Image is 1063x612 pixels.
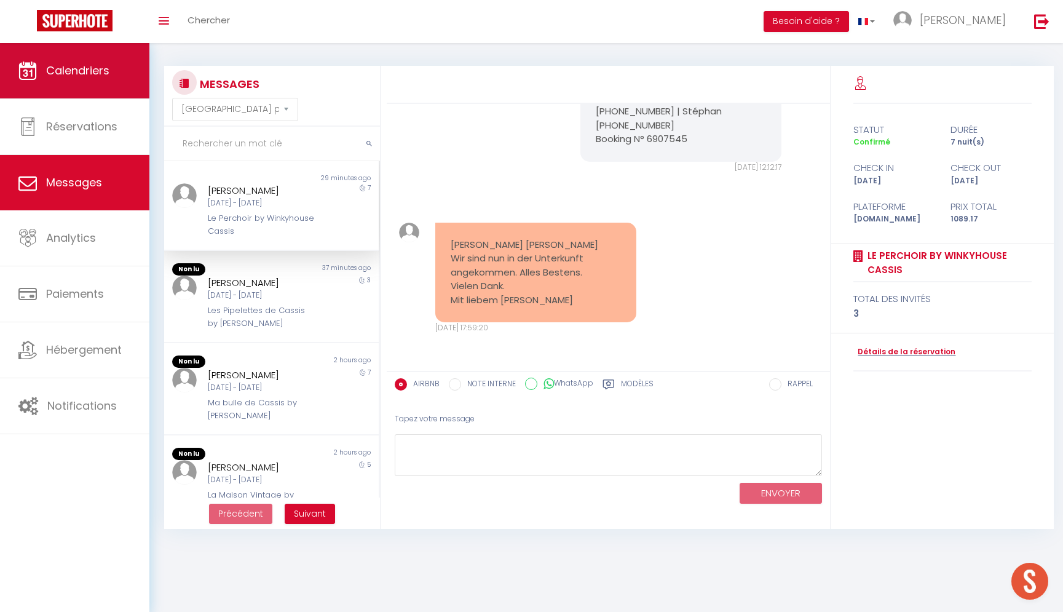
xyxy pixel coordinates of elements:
[208,460,317,475] div: [PERSON_NAME]
[208,183,317,198] div: [PERSON_NAME]
[1011,563,1048,600] div: Ouvrir le chat
[845,175,942,187] div: [DATE]
[845,199,942,214] div: Plateforme
[218,507,263,520] span: Précédent
[537,378,593,391] label: WhatsApp
[853,306,1031,321] div: 3
[399,223,419,243] img: ...
[845,122,942,137] div: statut
[621,378,654,394] label: Modèles
[208,489,317,514] div: La Maison Vintage by Winkyhouse
[580,162,782,173] div: [DATE] 12:12:17
[208,304,317,330] div: Les Pipelettes de Cassis by [PERSON_NAME]
[271,448,378,460] div: 2 hours ago
[942,199,1040,214] div: Prix total
[172,368,197,392] img: ...
[271,173,378,183] div: 29 minutes ago
[208,290,317,301] div: [DATE] - [DATE]
[172,356,205,368] span: Non lu
[863,248,1031,277] a: Le Perchoir by Winkyhouse Cassis
[285,504,335,525] button: Next
[368,368,371,377] span: 7
[46,175,102,190] span: Messages
[208,397,317,422] div: Ma bulle de Cassis by [PERSON_NAME]
[271,356,378,368] div: 2 hours ago
[395,404,822,434] div: Tapez votre message
[164,127,380,161] input: Rechercher un mot clé
[208,474,317,486] div: [DATE] - [DATE]
[47,398,117,413] span: Notifications
[208,368,317,383] div: [PERSON_NAME]
[845,161,942,175] div: check in
[1034,14,1049,29] img: logout
[208,212,317,237] div: Le Perchoir by Winkyhouse Cassis
[845,213,942,225] div: [DOMAIN_NAME]
[172,460,197,485] img: ...
[451,238,622,308] pre: [PERSON_NAME] [PERSON_NAME] Wir sind nun in der Unterkunft angekommen. Alles Bestens. Vielen Dank...
[271,263,378,276] div: 37 minutes ago
[920,12,1006,28] span: [PERSON_NAME]
[853,346,955,358] a: Détails de la réservation
[942,161,1040,175] div: check out
[46,230,96,245] span: Analytics
[740,483,822,504] button: ENVOYER
[172,183,197,208] img: ...
[781,378,813,392] label: RAPPEL
[893,11,912,30] img: ...
[764,11,849,32] button: Besoin d'aide ?
[942,175,1040,187] div: [DATE]
[172,448,205,460] span: Non lu
[368,183,371,193] span: 7
[46,342,122,357] span: Hébergement
[367,276,371,285] span: 3
[853,137,890,147] span: Confirmé
[294,507,326,520] span: Suivant
[208,382,317,394] div: [DATE] - [DATE]
[942,137,1040,148] div: 7 nuit(s)
[46,286,104,301] span: Paiements
[46,119,117,134] span: Réservations
[209,504,272,525] button: Previous
[367,460,371,469] span: 5
[46,63,109,78] span: Calendriers
[37,10,113,31] img: Super Booking
[942,213,1040,225] div: 1089.17
[407,378,440,392] label: AIRBNB
[461,378,516,392] label: NOTE INTERNE
[197,70,259,98] h3: MESSAGES
[208,276,317,290] div: [PERSON_NAME]
[172,263,205,276] span: Non lu
[208,197,317,209] div: [DATE] - [DATE]
[942,122,1040,137] div: durée
[853,292,1031,306] div: total des invités
[188,14,230,26] span: Chercher
[435,322,637,334] div: [DATE] 17:59:20
[172,276,197,300] img: ...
